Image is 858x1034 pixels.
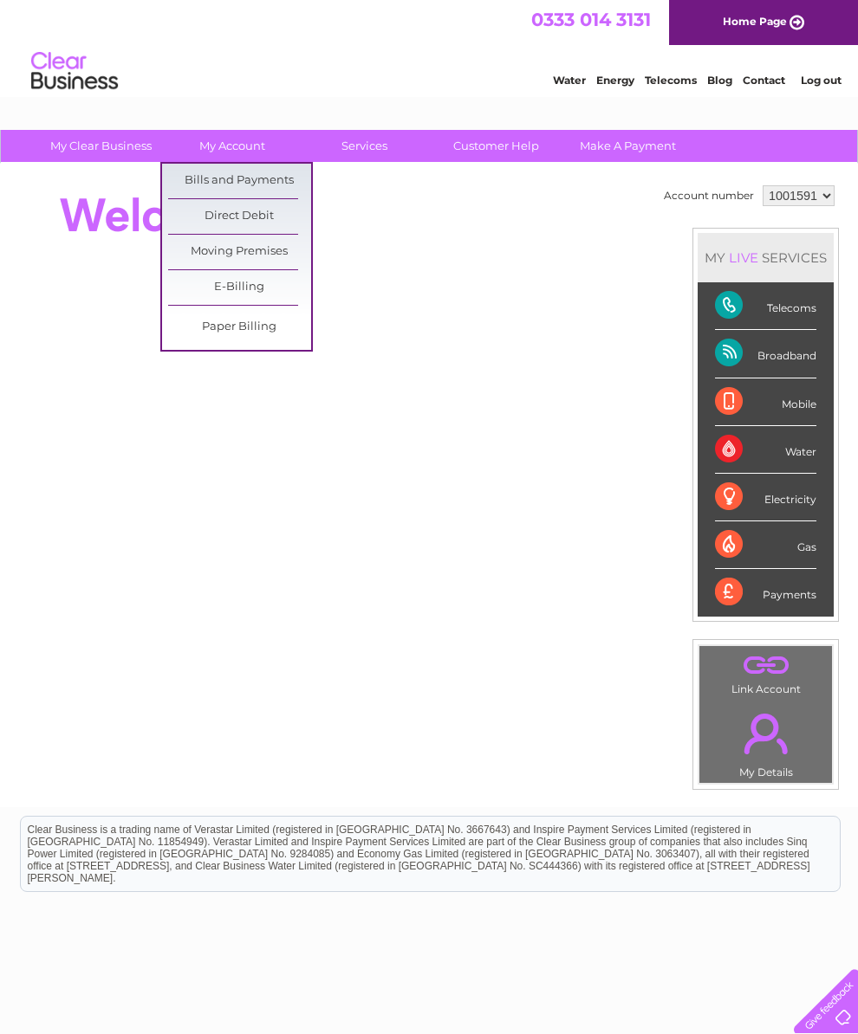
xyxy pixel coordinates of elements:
a: Telecoms [645,74,697,87]
div: Payments [715,569,816,616]
div: MY SERVICES [698,233,834,282]
div: Broadband [715,330,816,378]
div: Mobile [715,378,816,426]
div: Clear Business is a trading name of Verastar Limited (registered in [GEOGRAPHIC_DATA] No. 3667643... [21,10,840,84]
a: Contact [743,74,785,87]
a: Direct Debit [168,199,311,234]
a: Bills and Payments [168,164,311,198]
div: Electricity [715,474,816,521]
a: Paper Billing [168,310,311,345]
a: Make A Payment [556,130,699,162]
a: My Account [161,130,304,162]
div: LIVE [725,249,762,266]
a: Moving Premises [168,235,311,269]
div: Telecoms [715,282,816,330]
a: Log out [801,74,842,87]
a: Customer Help [425,130,568,162]
a: . [704,650,828,681]
a: Services [293,130,436,162]
a: Blog [707,74,732,87]
a: Water [553,74,586,87]
a: . [704,703,828,764]
div: Water [715,426,816,474]
img: logo.png [30,45,119,98]
div: Gas [715,521,816,569]
a: My Clear Business [29,130,172,162]
td: My Details [699,699,833,784]
a: 0333 014 3131 [531,9,651,30]
td: Account number [660,181,758,210]
td: Link Account [699,645,833,700]
a: E-Billing [168,270,311,305]
a: Energy [596,74,634,87]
